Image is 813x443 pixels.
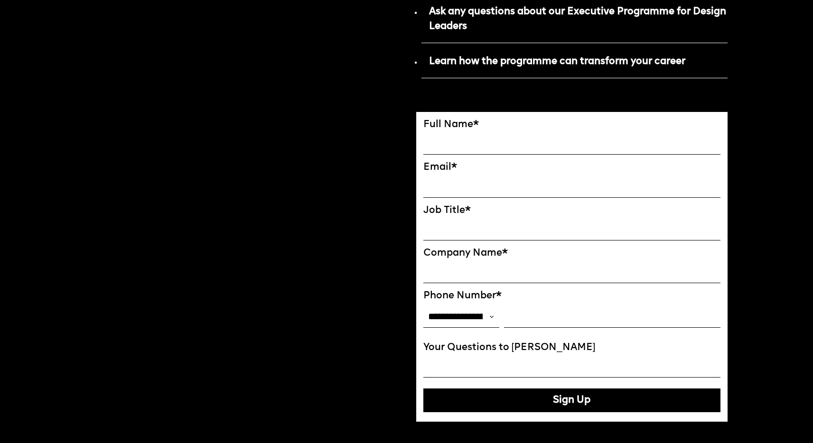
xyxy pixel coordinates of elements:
[423,205,721,217] label: Job Title
[423,119,721,131] label: Full Name
[423,388,721,412] button: Sign Up
[429,7,726,31] strong: Ask any questions about our Executive Programme for Design Leaders
[423,162,721,174] label: Email
[423,248,721,259] label: Company Name
[423,290,721,302] label: Phone Number
[423,342,721,354] label: Your Questions to [PERSON_NAME]
[429,57,685,66] strong: Learn how the programme can transform your career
